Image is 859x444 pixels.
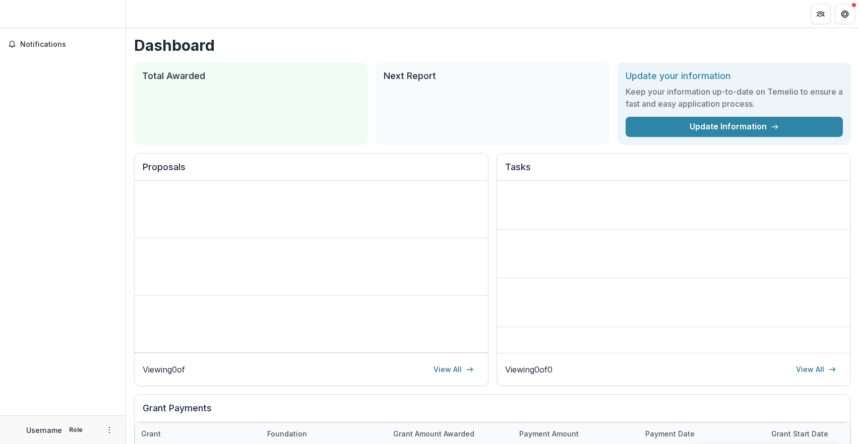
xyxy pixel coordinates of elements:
[143,162,480,181] h2: Proposals
[505,162,842,181] h2: Tasks
[143,403,842,422] h2: Grant Payments
[384,70,601,82] h2: Next Report
[790,361,842,378] a: View All
[26,425,62,435] p: Username
[835,4,855,24] button: Get Help
[505,363,553,376] p: Viewing 0 of 0
[811,4,831,24] button: Partners
[427,361,480,378] a: View All
[142,70,359,82] h2: Total Awarded
[4,36,121,52] button: Notifications
[134,36,851,54] h1: Dashboard
[143,363,185,376] p: Viewing 0 of
[626,70,843,82] h2: Update your information
[103,424,115,436] button: More
[20,40,117,49] span: Notifications
[66,425,86,434] p: Role
[626,117,843,137] a: Update Information
[626,86,843,110] h3: Keep your information up-to-date on Temelio to ensure a fast and easy application process.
